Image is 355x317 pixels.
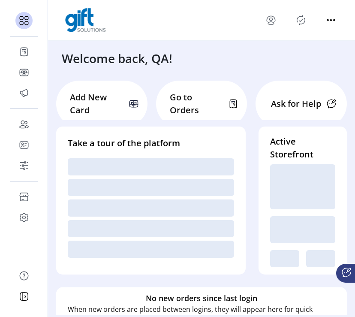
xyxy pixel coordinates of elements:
button: Publisher Panel [294,13,308,27]
p: Ask for Help [271,97,321,110]
h6: No new orders since last login [146,293,257,304]
h4: Take a tour of the platform [68,137,234,150]
p: Add New Card [70,91,123,117]
p: Go to Orders [170,91,223,117]
h4: Active Storefront [270,135,335,161]
button: menu [264,13,278,27]
h3: Welcome back, QA! [62,49,172,67]
img: logo [65,8,106,32]
button: menu [324,13,338,27]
